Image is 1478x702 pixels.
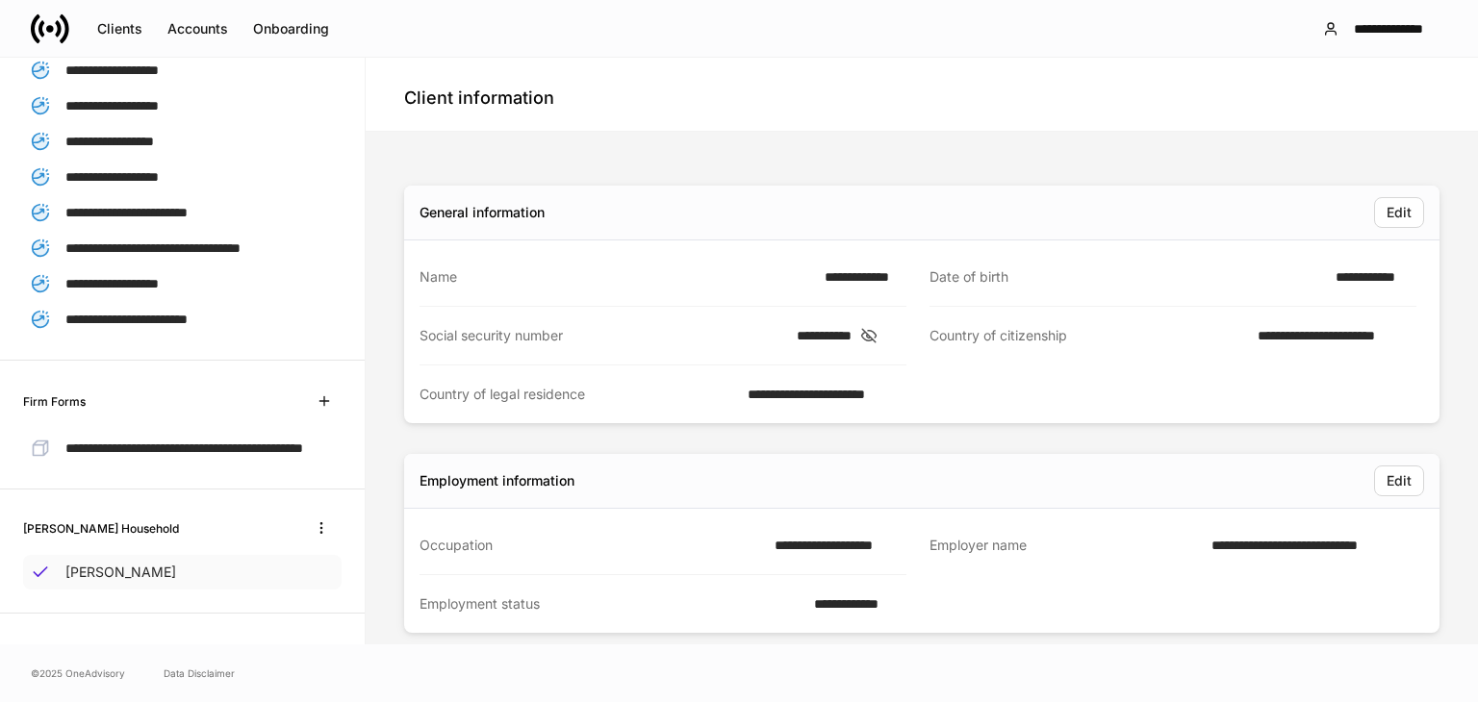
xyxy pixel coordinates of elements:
div: Employment information [420,471,574,490]
p: [PERSON_NAME] [65,563,176,582]
div: Country of legal residence [420,385,736,404]
h4: Client information [404,87,554,110]
a: Data Disclaimer [164,665,235,681]
button: Onboarding [241,13,342,44]
button: Clients [85,13,155,44]
div: Occupation [420,536,763,555]
h6: Firm Forms [23,392,86,411]
h6: [PERSON_NAME] Household [23,519,179,538]
div: Social security number [420,326,785,345]
span: © 2025 OneAdvisory [31,665,125,681]
div: Date of birth [930,267,1324,287]
div: General information [420,203,545,222]
button: Edit [1374,465,1424,496]
div: Onboarding [253,22,329,36]
div: Name [420,267,813,287]
button: Accounts [155,13,241,44]
div: Accounts [167,22,228,36]
div: Employment status [420,594,803,614]
div: Edit [1387,474,1412,488]
button: Edit [1374,197,1424,228]
a: [PERSON_NAME] [23,555,342,589]
div: Employer name [930,536,1200,556]
div: Country of citizenship [930,326,1246,346]
div: Clients [97,22,142,36]
div: Edit [1387,206,1412,219]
